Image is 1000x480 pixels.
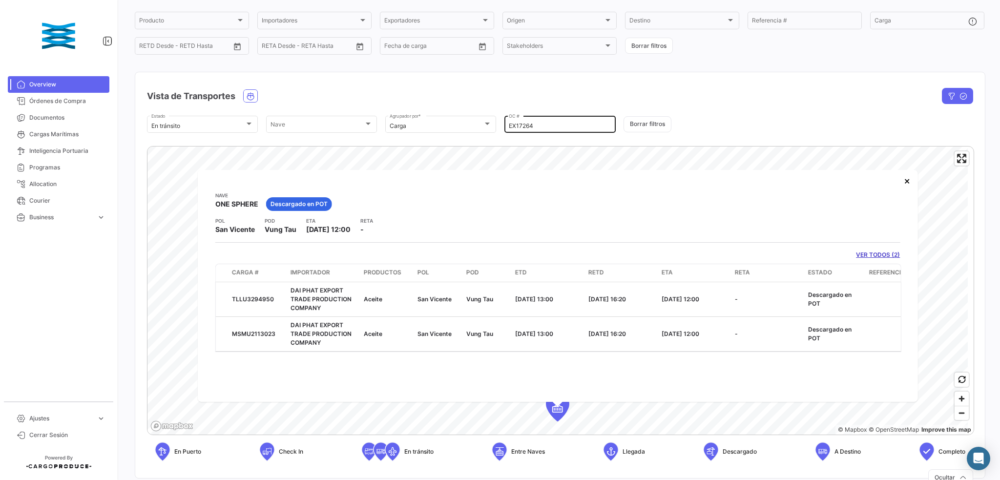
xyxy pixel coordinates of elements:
[139,44,157,51] input: Desde
[265,217,296,225] app-card-info-title: POD
[865,264,926,282] datatable-header-cell: Referencia
[511,447,545,456] span: Entre Naves
[625,38,673,54] button: Borrar filtros
[29,163,105,172] span: Programas
[466,295,493,303] span: Vung Tau
[462,264,511,282] datatable-header-cell: POD
[364,295,382,303] span: Aceite
[34,12,83,61] img: customer_38.png
[8,93,109,109] a: Órdenes de Compra
[8,176,109,192] a: Allocation
[808,291,852,307] span: Descargado en POT
[8,159,109,176] a: Programas
[584,264,658,282] datatable-header-cell: RETD
[215,191,258,199] app-card-info-title: Nave
[384,19,481,25] span: Exportadores
[139,19,236,25] span: Producto
[955,151,969,166] span: Enter fullscreen
[731,264,804,282] datatable-header-cell: RETA
[417,330,452,337] span: San Vicente
[390,122,406,129] mat-select-trigger: Carga
[360,217,373,225] app-card-info-title: RETA
[588,268,604,277] span: RETD
[8,192,109,209] a: Courier
[735,295,738,303] span: -
[515,268,527,277] span: ETD
[417,295,452,303] span: San Vicente
[623,447,645,456] span: Llegada
[215,217,255,225] app-card-info-title: POL
[475,39,490,54] button: Open calendar
[404,447,434,456] span: En tránsito
[29,180,105,188] span: Allocation
[588,330,626,337] span: [DATE] 16:20
[244,90,257,102] button: Ocean
[662,268,673,277] span: ETA
[265,225,296,234] span: Vung Tau
[287,264,360,282] datatable-header-cell: Importador
[29,146,105,155] span: Inteligencia Portuaria
[150,420,193,432] a: Mapbox logo
[8,109,109,126] a: Documentos
[29,414,93,423] span: Ajustes
[232,330,283,338] div: MSMU2113023
[29,431,105,439] span: Cerrar Sesión
[466,268,479,277] span: POD
[515,295,553,303] span: [DATE] 13:00
[507,19,604,25] span: Origen
[466,330,493,337] span: Vung Tau
[507,44,604,51] span: Stakeholders
[938,447,965,456] span: Completo
[955,392,969,406] button: Zoom in
[546,392,569,421] div: Map marker
[735,330,738,337] span: -
[147,89,235,103] h4: Vista de Transportes
[804,264,865,282] datatable-header-cell: Estado
[286,44,330,51] input: Hasta
[735,268,750,277] span: RETA
[306,225,351,233] span: [DATE] 12:00
[662,295,699,303] span: [DATE] 12:00
[151,122,180,129] mat-select-trigger: En tránsito
[838,426,867,433] a: Mapbox
[228,264,287,282] datatable-header-cell: Carga #
[588,295,626,303] span: [DATE] 16:20
[414,264,462,282] datatable-header-cell: POL
[409,44,452,51] input: Hasta
[29,80,105,89] span: Overview
[360,264,414,282] datatable-header-cell: Productos
[29,97,105,105] span: Órdenes de Compra
[232,295,283,304] div: TLLU3294950
[262,19,358,25] span: Importadores
[808,326,852,342] span: Descargado en POT
[271,200,328,209] span: Descargado en POT
[921,426,971,433] a: Map feedback
[364,268,401,277] span: Productos
[29,130,105,139] span: Cargas Marítimas
[164,44,207,51] input: Hasta
[306,217,351,225] app-card-info-title: ETA
[29,196,105,205] span: Courier
[8,126,109,143] a: Cargas Marítimas
[897,171,917,190] button: Close popup
[417,268,429,277] span: POL
[353,39,367,54] button: Open calendar
[360,225,364,233] span: -
[291,287,352,312] span: DAI PHAT EXPORT TRADE PRODUCTION COMPANY
[955,406,969,420] span: Zoom out
[230,39,245,54] button: Open calendar
[232,268,259,277] span: Carga #
[29,213,93,222] span: Business
[271,123,364,129] span: Nave
[29,113,105,122] span: Documentos
[291,268,330,277] span: Importador
[967,447,990,470] div: Abrir Intercom Messenger
[662,330,699,337] span: [DATE] 12:00
[658,264,731,282] datatable-header-cell: ETA
[869,426,919,433] a: OpenStreetMap
[97,414,105,423] span: expand_more
[262,44,279,51] input: Desde
[511,264,584,282] datatable-header-cell: ETD
[97,213,105,222] span: expand_more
